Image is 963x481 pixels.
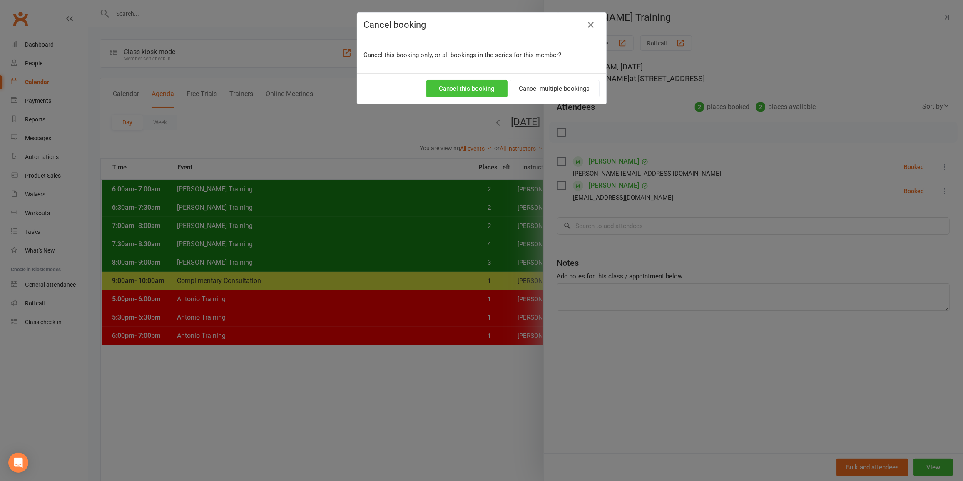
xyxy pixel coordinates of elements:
button: Cancel multiple bookings [510,80,600,97]
button: Close [585,18,598,32]
button: Cancel this booking [426,80,508,97]
h4: Cancel booking [364,20,600,30]
p: Cancel this booking only, or all bookings in the series for this member? [364,50,600,60]
div: Open Intercom Messenger [8,453,28,473]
